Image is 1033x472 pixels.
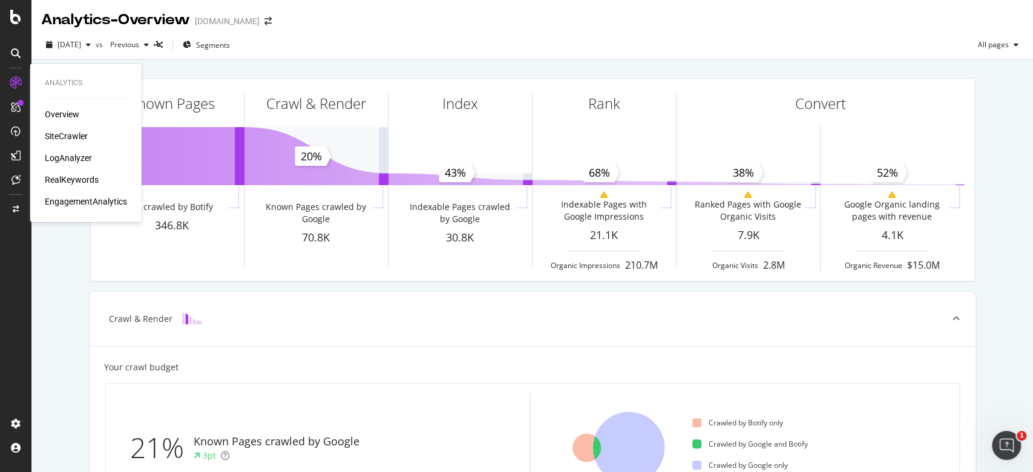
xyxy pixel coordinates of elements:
div: 21% [130,428,194,468]
img: block-icon [182,313,202,324]
div: Crawl & Render [266,93,366,114]
span: vs [96,39,105,50]
div: Known Pages crawled by Google [194,434,359,450]
a: EngagementAnalytics [45,195,127,208]
div: Analytics [45,78,127,88]
button: Previous [105,35,154,54]
div: 3pt [203,450,216,462]
span: All pages [973,39,1009,50]
iframe: Intercom live chat [992,431,1021,460]
div: Your crawl budget [104,361,179,373]
div: Analytics - Overview [41,10,190,30]
span: Previous [105,39,139,50]
div: 210.7M [625,258,658,272]
a: RealKeywords [45,174,99,186]
div: Crawl & Render [109,313,172,325]
div: 346.8K [100,218,244,234]
div: Pages crawled by Botify [117,201,213,213]
button: Segments [178,35,235,54]
div: Rank [588,93,620,114]
a: SiteCrawler [45,130,88,142]
div: Index [442,93,478,114]
div: 70.8K [244,230,388,246]
span: 2025 Aug. 6th [57,39,81,50]
div: arrow-right-arrow-left [264,17,272,25]
div: Crawled by Google only [692,460,788,470]
div: 30.8K [389,230,532,246]
span: 1 [1017,431,1026,441]
div: 21.1K [533,228,676,243]
div: Indexable Pages crawled by Google [405,201,514,225]
span: Segments [196,40,230,50]
a: Overview [45,108,79,120]
button: [DATE] [41,35,96,54]
div: [DOMAIN_NAME] [195,15,260,27]
div: Known Pages crawled by Google [261,201,370,225]
div: Known Pages [129,93,215,114]
button: All pages [973,35,1023,54]
div: Crawled by Botify only [692,418,783,428]
div: Crawled by Google and Botify [692,439,808,449]
div: Indexable Pages with Google Impressions [549,198,658,223]
div: Organic Impressions [551,260,620,270]
a: LogAnalyzer [45,152,92,164]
